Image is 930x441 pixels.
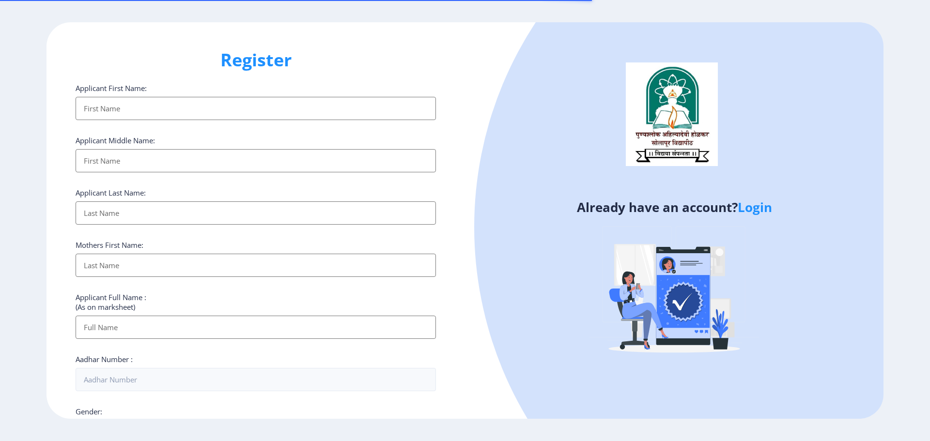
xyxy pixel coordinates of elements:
input: First Name [76,149,436,172]
input: Last Name [76,254,436,277]
label: Aadhar Number : [76,354,133,364]
img: logo [626,62,718,166]
label: Gender: [76,407,102,416]
h1: Register [76,48,436,72]
label: Applicant Full Name : (As on marksheet) [76,292,146,312]
label: Mothers First Name: [76,240,143,250]
input: Last Name [76,201,436,225]
input: Aadhar Number [76,368,436,391]
input: First Name [76,97,436,120]
img: Verified-rafiki.svg [589,208,759,377]
input: Full Name [76,316,436,339]
label: Applicant Last Name: [76,188,146,198]
h4: Already have an account? [472,199,876,215]
a: Login [738,198,772,216]
label: Applicant First Name: [76,83,147,93]
label: Applicant Middle Name: [76,136,155,145]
